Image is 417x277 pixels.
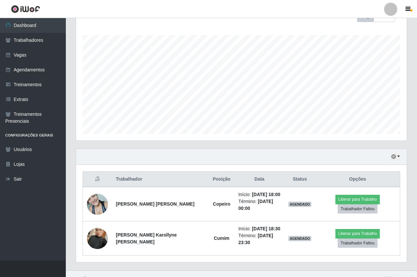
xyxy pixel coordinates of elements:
th: Data [234,172,284,187]
th: Posição [209,172,234,187]
li: Início: [238,225,280,232]
time: [DATE] 18:00 [252,192,280,197]
li: Término: [238,198,280,212]
strong: [PERSON_NAME] [PERSON_NAME] [116,201,195,207]
button: Liberar para Trabalho [335,229,380,238]
th: Trabalhador [112,172,209,187]
button: Trabalhador Faltou [338,204,378,214]
strong: Copeiro [213,201,230,207]
span: AGENDADO [288,202,311,207]
img: CoreUI Logo [11,5,40,13]
li: Término: [238,232,280,246]
button: Trabalhador Faltou [338,239,378,248]
li: Início: [238,191,280,198]
img: 1753917907025.jpeg [87,220,108,257]
th: Opções [315,172,400,187]
time: [DATE] 18:30 [252,226,280,231]
span: AGENDADO [288,236,311,241]
th: Status [284,172,315,187]
button: Liberar para Trabalho [335,195,380,204]
strong: [PERSON_NAME] Karollyne [PERSON_NAME] [116,232,177,244]
strong: Cumim [214,236,229,241]
img: 1714959691742.jpeg [87,190,108,218]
